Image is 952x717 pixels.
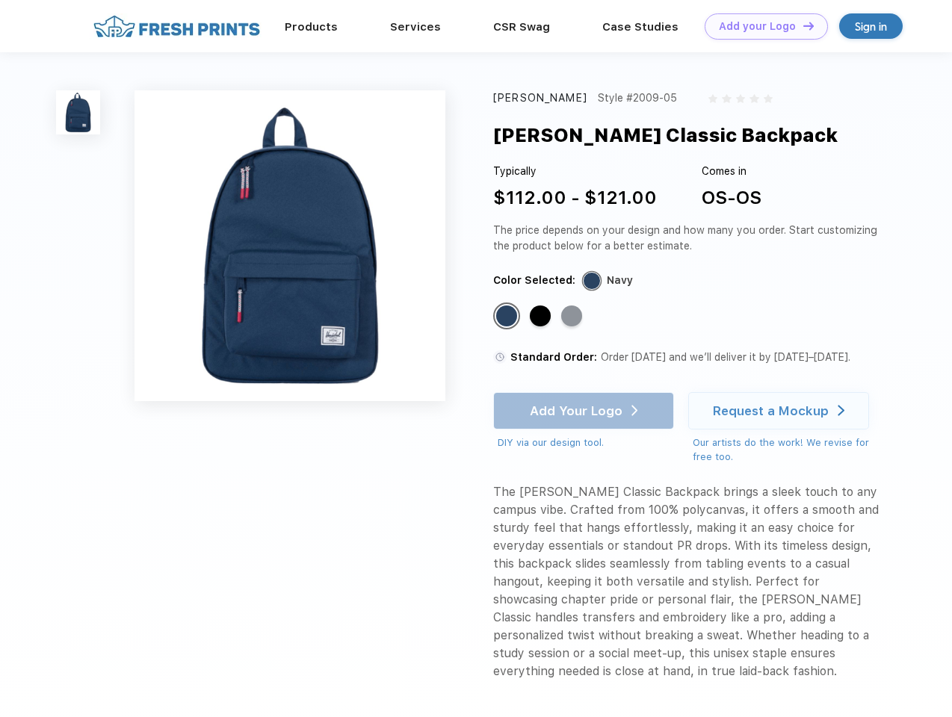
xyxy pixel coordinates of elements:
div: Navy [496,305,517,326]
span: Order [DATE] and we’ll deliver it by [DATE]–[DATE]. [601,351,850,363]
div: Style #2009-05 [598,90,677,106]
img: gray_star.svg [736,94,745,103]
div: Typically [493,164,657,179]
div: Color Selected: [493,273,575,288]
div: OS-OS [702,184,761,211]
div: [PERSON_NAME] Classic Backpack [493,121,838,149]
img: gray_star.svg [708,94,717,103]
a: Products [285,20,338,34]
img: func=resize&h=100 [56,90,100,134]
span: Standard Order: [510,351,597,363]
img: DT [803,22,814,30]
div: $112.00 - $121.00 [493,184,657,211]
div: Add your Logo [719,20,796,33]
div: The [PERSON_NAME] Classic Backpack brings a sleek touch to any campus vibe. Crafted from 100% pol... [493,483,883,680]
div: The price depends on your design and how many you order. Start customizing the product below for ... [493,223,883,254]
div: Navy [607,273,633,288]
div: Raven Crosshatch [561,305,582,326]
div: Comes in [702,164,761,179]
div: Our artists do the work! We revise for free too. [693,435,883,465]
img: func=resize&h=640 [135,90,445,401]
img: gray_star.svg [764,94,773,103]
a: Sign in [839,13,903,39]
img: standard order [493,350,507,364]
div: [PERSON_NAME] [493,90,587,106]
div: Request a Mockup [713,403,829,418]
img: gray_star.svg [749,94,758,103]
div: Black [530,305,551,326]
div: Sign in [855,18,887,35]
img: gray_star.svg [722,94,731,103]
div: DIY via our design tool. [498,435,674,450]
img: white arrow [838,405,844,416]
img: fo%20logo%202.webp [89,13,265,40]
